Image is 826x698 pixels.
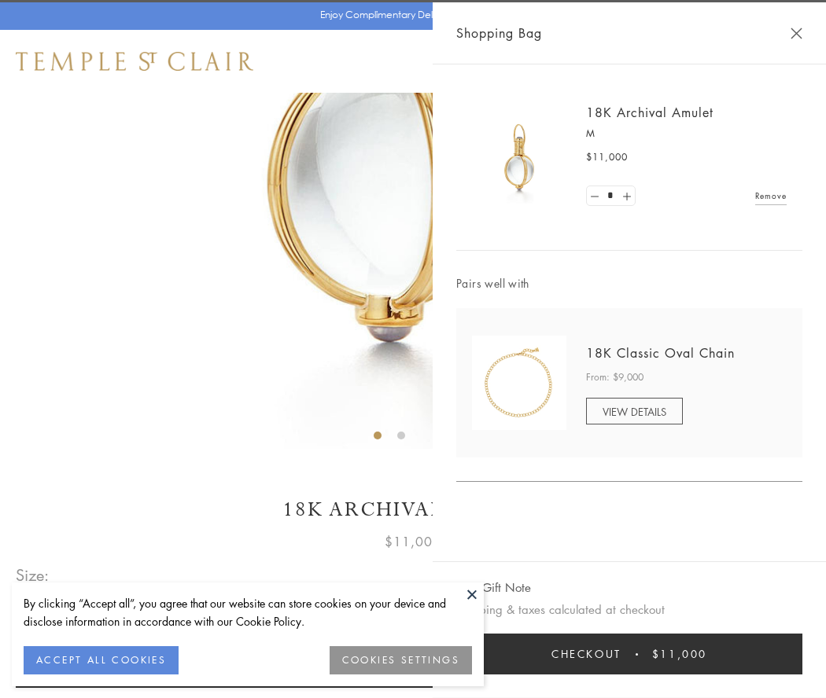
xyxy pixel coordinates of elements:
[456,274,802,292] span: Pairs well with
[755,187,787,204] a: Remove
[16,496,810,523] h1: 18K Archival Amulet
[385,531,441,552] span: $11,000
[587,186,603,206] a: Set quantity to 0
[551,645,621,663] span: Checkout
[586,126,787,141] p: M
[586,104,714,121] a: 18K Archival Amulet
[586,398,683,424] a: VIEW DETAILS
[16,562,50,588] span: Size:
[791,28,802,39] button: Close Shopping Bag
[456,600,802,619] p: Shipping & taxes calculated at checkout
[618,186,634,206] a: Set quantity to 2
[603,404,666,419] span: VIEW DETAILS
[456,578,531,597] button: Add Gift Note
[456,23,542,43] span: Shopping Bag
[456,634,802,674] button: Checkout $11,000
[586,344,735,362] a: 18K Classic Oval Chain
[472,336,566,430] img: N88865-OV18
[24,646,179,674] button: ACCEPT ALL COOKIES
[330,646,472,674] button: COOKIES SETTINGS
[586,149,628,165] span: $11,000
[472,110,566,204] img: 18K Archival Amulet
[586,369,643,385] span: From: $9,000
[652,645,707,663] span: $11,000
[320,7,499,23] p: Enjoy Complimentary Delivery & Returns
[24,594,472,630] div: By clicking “Accept all”, you agree that our website can store cookies on your device and disclos...
[16,52,253,71] img: Temple St. Clair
